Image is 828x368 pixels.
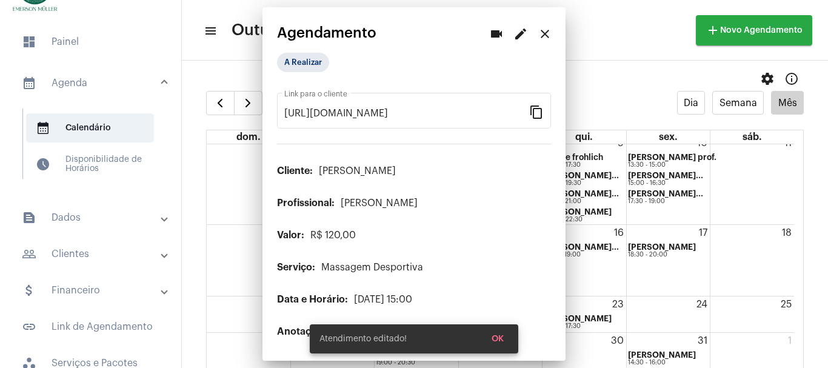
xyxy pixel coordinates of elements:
span: Outubro de 2025 [232,21,360,40]
span: [PERSON_NAME] [341,198,418,208]
a: 25 de outubro de 2025 [778,296,794,312]
span: Massagem Desportiva [321,263,423,272]
td: 12 de outubro de 2025 [207,224,290,296]
mat-icon: add [706,23,720,38]
mat-icon: sidenav icon [22,210,36,225]
mat-icon: sidenav icon [204,24,216,38]
mat-icon: Info [784,72,799,86]
td: 19 de outubro de 2025 [207,296,290,332]
button: Mês [771,91,804,115]
td: 16 de outubro de 2025 [543,224,626,296]
span: sidenav icon [22,35,36,49]
div: 16:00 - 17:30 [544,162,603,169]
td: 11 de outubro de 2025 [710,135,794,224]
a: 24 de outubro de 2025 [694,296,710,312]
div: 17:30 - 19:00 [544,252,619,258]
span: Data e Horário: [277,295,348,304]
strong: [PERSON_NAME] [544,315,612,323]
span: Calendário [26,113,154,142]
a: 23 de outubro de 2025 [610,296,626,312]
mat-icon: close [538,27,552,41]
span: OK [492,335,504,343]
a: 30 de outubro de 2025 [609,333,626,349]
div: 13:30 - 15:00 [628,162,716,169]
button: Próximo Mês [234,91,262,115]
span: R$ 120,00 [310,230,356,240]
span: Cliente: [277,166,313,176]
strong: [PERSON_NAME]... [628,172,703,179]
strong: [PERSON_NAME]... [544,172,619,179]
span: Agendamento [277,25,376,41]
div: 15:00 - 16:30 [628,180,703,187]
a: domingo [234,130,263,144]
mat-icon: sidenav icon [22,247,36,261]
a: sábado [740,130,764,144]
td: 9 de outubro de 2025 [543,135,626,224]
div: 17:30 - 19:00 [628,198,703,205]
td: 10 de outubro de 2025 [626,135,710,224]
td: 25 de outubro de 2025 [710,296,794,332]
div: 16:00 - 17:30 [544,323,612,330]
mat-icon: sidenav icon [22,319,36,334]
td: 24 de outubro de 2025 [626,296,710,332]
a: quinta-feira [573,130,595,144]
button: Dia [677,91,706,115]
mat-panel-title: Financeiro [22,283,162,298]
a: sexta-feira [656,130,680,144]
td: 18 de outubro de 2025 [710,224,794,296]
input: Link [284,108,529,119]
mat-panel-title: Clientes [22,247,162,261]
div: 19:30 - 21:00 [544,198,619,205]
mat-panel-title: Dados [22,210,162,225]
span: settings [760,72,775,86]
span: [DATE] 15:00 [354,295,412,304]
mat-icon: videocam [489,27,504,41]
a: 17 de outubro de 2025 [696,225,710,241]
mat-chip: A Realizar [277,53,329,72]
strong: [PERSON_NAME] [628,243,696,251]
span: sidenav icon [36,121,50,135]
strong: [PERSON_NAME] [628,351,696,359]
mat-icon: content_copy [529,104,544,119]
mat-panel-title: Agenda [22,76,162,90]
a: 31 de outubro de 2025 [695,333,710,349]
span: Novo Agendamento [706,26,803,35]
span: [PERSON_NAME] [319,166,396,176]
button: Semana [712,91,764,115]
span: Anotações: [277,327,330,336]
td: 5 de outubro de 2025 [207,135,290,224]
span: Disponibilidade de Horários [26,150,154,179]
td: 23 de outubro de 2025 [543,296,626,332]
span: Profissional: [277,198,335,208]
span: Atendimento editado! [319,333,407,345]
strong: [PERSON_NAME] prof. [628,153,716,161]
span: Valor: [277,230,304,240]
mat-icon: sidenav icon [22,76,36,90]
button: Mês Anterior [206,91,235,115]
div: 14:30 - 16:00 [628,360,696,366]
a: 16 de outubro de 2025 [612,225,626,241]
strong: [PERSON_NAME]... [628,190,703,198]
mat-icon: edit [513,27,528,41]
div: 18:00 - 19:30 [544,180,619,187]
mat-icon: sidenav icon [22,283,36,298]
strong: [PERSON_NAME]... [544,190,619,198]
span: Link de Agendamento [12,312,169,341]
strong: Carine frohlich [544,153,603,161]
div: 21:00 - 22:30 [544,216,612,223]
span: sidenav icon [36,157,50,172]
a: 18 de outubro de 2025 [780,225,794,241]
div: 18:30 - 20:00 [628,252,696,258]
span: Serviço: [277,263,315,272]
strong: [PERSON_NAME]... [544,243,619,251]
strong: [PERSON_NAME] [544,208,612,216]
a: 1 de novembro de 2025 [786,333,794,349]
span: Painel [12,27,169,56]
td: 17 de outubro de 2025 [626,224,710,296]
